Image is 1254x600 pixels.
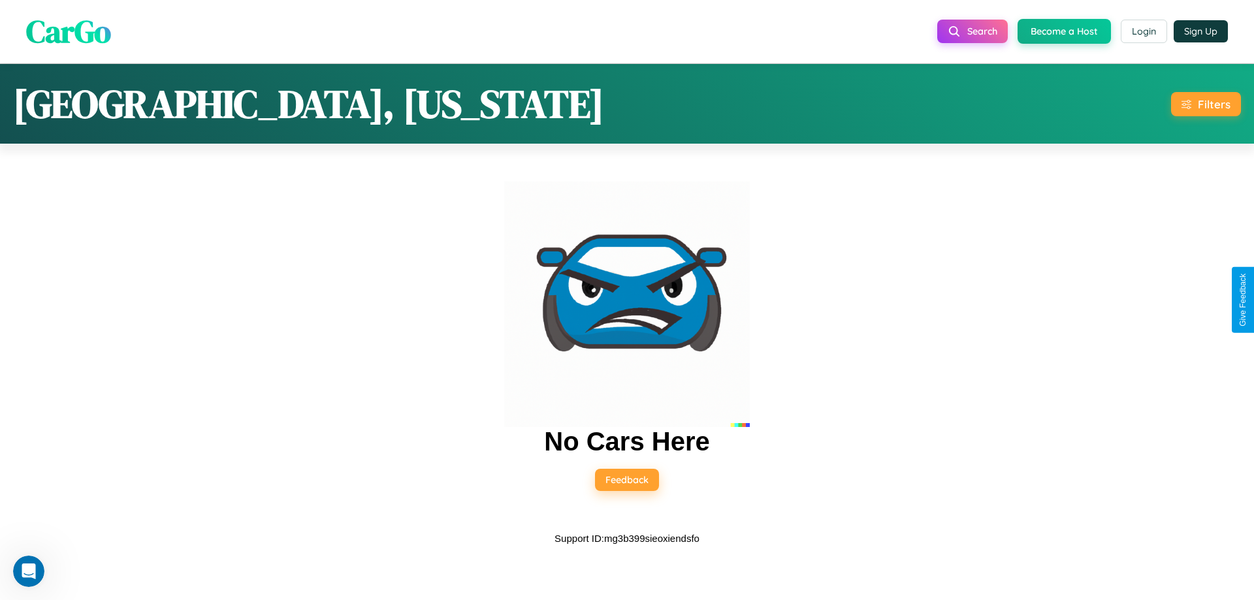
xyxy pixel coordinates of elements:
button: Login [1121,20,1167,43]
img: car [504,182,750,427]
div: Give Feedback [1238,274,1247,326]
span: CarGo [26,10,111,53]
div: Filters [1198,97,1230,111]
button: Search [937,20,1008,43]
button: Filters [1171,92,1241,116]
span: Search [967,25,997,37]
button: Feedback [595,469,659,491]
h2: No Cars Here [544,427,709,456]
p: Support ID: mg3b399sieoxiendsfo [555,529,699,547]
iframe: Intercom live chat [13,556,44,587]
button: Become a Host [1018,19,1111,44]
h1: [GEOGRAPHIC_DATA], [US_STATE] [13,77,604,131]
button: Sign Up [1174,20,1228,42]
